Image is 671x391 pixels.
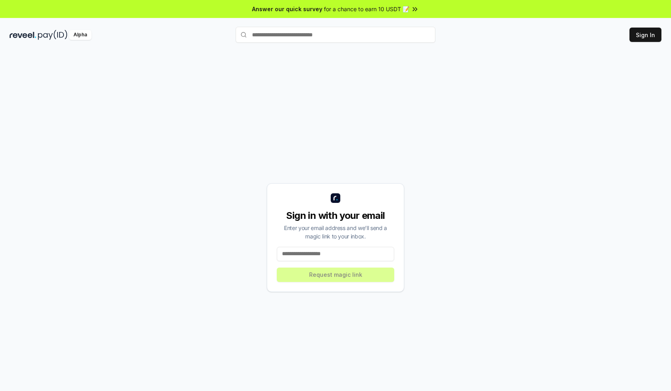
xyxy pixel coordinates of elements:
[38,30,67,40] img: pay_id
[324,5,409,13] span: for a chance to earn 10 USDT 📝
[629,28,661,42] button: Sign In
[331,193,340,203] img: logo_small
[277,224,394,240] div: Enter your email address and we’ll send a magic link to your inbox.
[69,30,91,40] div: Alpha
[252,5,322,13] span: Answer our quick survey
[277,209,394,222] div: Sign in with your email
[10,30,36,40] img: reveel_dark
